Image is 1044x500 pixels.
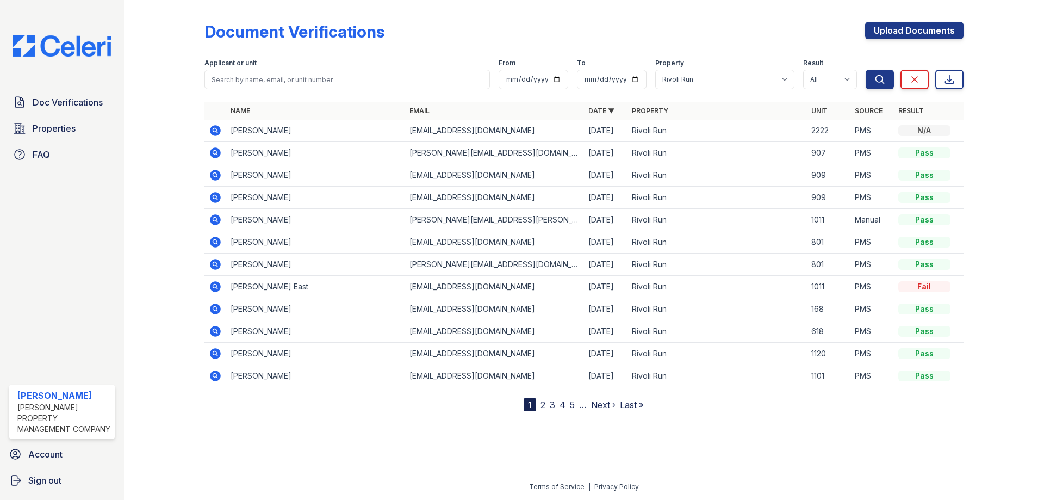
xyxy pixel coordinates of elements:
[560,399,565,410] a: 4
[33,148,50,161] span: FAQ
[28,474,61,487] span: Sign out
[850,320,894,343] td: PMS
[850,365,894,387] td: PMS
[898,107,924,115] a: Result
[405,298,584,320] td: [EMAIL_ADDRESS][DOMAIN_NAME]
[405,187,584,209] td: [EMAIL_ADDRESS][DOMAIN_NAME]
[204,59,257,67] label: Applicant or unit
[584,209,627,231] td: [DATE]
[529,483,585,491] a: Terms of Service
[33,96,103,109] span: Doc Verifications
[627,254,806,276] td: Rivoli Run
[405,231,584,254] td: [EMAIL_ADDRESS][DOMAIN_NAME]
[204,70,490,89] input: Search by name, email, or unit number
[627,187,806,209] td: Rivoli Run
[594,483,639,491] a: Privacy Policy
[655,59,684,67] label: Property
[405,343,584,365] td: [EMAIL_ADDRESS][DOMAIN_NAME]
[632,107,668,115] a: Property
[850,254,894,276] td: PMS
[226,298,405,320] td: [PERSON_NAME]
[405,164,584,187] td: [EMAIL_ADDRESS][DOMAIN_NAME]
[33,122,76,135] span: Properties
[850,276,894,298] td: PMS
[898,259,950,270] div: Pass
[9,118,115,139] a: Properties
[579,398,587,411] span: …
[803,59,823,67] label: Result
[405,120,584,142] td: [EMAIL_ADDRESS][DOMAIN_NAME]
[850,209,894,231] td: Manual
[226,320,405,343] td: [PERSON_NAME]
[807,187,850,209] td: 909
[807,254,850,276] td: 801
[584,343,627,365] td: [DATE]
[4,443,120,465] a: Account
[226,164,405,187] td: [PERSON_NAME]
[584,164,627,187] td: [DATE]
[898,125,950,136] div: N/A
[898,281,950,292] div: Fail
[627,231,806,254] td: Rivoli Run
[898,326,950,337] div: Pass
[807,209,850,231] td: 1011
[898,147,950,158] div: Pass
[524,398,536,411] div: 1
[405,320,584,343] td: [EMAIL_ADDRESS][DOMAIN_NAME]
[231,107,250,115] a: Name
[807,120,850,142] td: 2222
[865,22,964,39] a: Upload Documents
[405,276,584,298] td: [EMAIL_ADDRESS][DOMAIN_NAME]
[405,209,584,231] td: [PERSON_NAME][EMAIL_ADDRESS][PERSON_NAME][DOMAIN_NAME]
[627,320,806,343] td: Rivoli Run
[807,343,850,365] td: 1120
[4,470,120,491] a: Sign out
[4,35,120,57] img: CE_Logo_Blue-a8612792a0a2168367f1c8372b55b34899dd931a85d93a1a3d3e32e68fde9ad4.png
[226,142,405,164] td: [PERSON_NAME]
[898,192,950,203] div: Pass
[850,187,894,209] td: PMS
[584,254,627,276] td: [DATE]
[898,304,950,314] div: Pass
[226,209,405,231] td: [PERSON_NAME]
[627,276,806,298] td: Rivoli Run
[550,399,555,410] a: 3
[584,320,627,343] td: [DATE]
[17,389,111,402] div: [PERSON_NAME]
[405,254,584,276] td: [PERSON_NAME][EMAIL_ADDRESS][DOMAIN_NAME]
[627,142,806,164] td: Rivoli Run
[898,237,950,248] div: Pass
[226,120,405,142] td: [PERSON_NAME]
[540,399,545,410] a: 2
[591,399,616,410] a: Next ›
[584,298,627,320] td: [DATE]
[807,320,850,343] td: 618
[409,107,430,115] a: Email
[226,187,405,209] td: [PERSON_NAME]
[898,214,950,225] div: Pass
[226,254,405,276] td: [PERSON_NAME]
[584,187,627,209] td: [DATE]
[850,231,894,254] td: PMS
[807,164,850,187] td: 909
[898,348,950,359] div: Pass
[620,399,644,410] a: Last »
[811,107,828,115] a: Unit
[627,120,806,142] td: Rivoli Run
[584,365,627,387] td: [DATE]
[627,343,806,365] td: Rivoli Run
[850,120,894,142] td: PMS
[9,91,115,113] a: Doc Verifications
[577,59,586,67] label: To
[499,59,515,67] label: From
[588,107,614,115] a: Date ▼
[627,365,806,387] td: Rivoli Run
[807,142,850,164] td: 907
[204,22,384,41] div: Document Verifications
[850,343,894,365] td: PMS
[28,448,63,461] span: Account
[226,231,405,254] td: [PERSON_NAME]
[850,164,894,187] td: PMS
[584,142,627,164] td: [DATE]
